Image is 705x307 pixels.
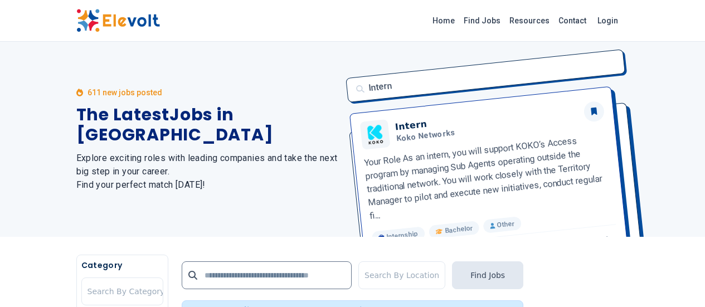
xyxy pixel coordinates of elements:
h5: Category [81,260,163,271]
a: Login [591,9,625,32]
a: Home [428,12,459,30]
img: Elevolt [76,9,160,32]
button: Find Jobs [452,261,523,289]
h2: Explore exciting roles with leading companies and take the next big step in your career. Find you... [76,152,339,192]
a: Resources [505,12,554,30]
p: 611 new jobs posted [87,87,162,98]
h1: The Latest Jobs in [GEOGRAPHIC_DATA] [76,105,339,145]
a: Contact [554,12,591,30]
a: Find Jobs [459,12,505,30]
